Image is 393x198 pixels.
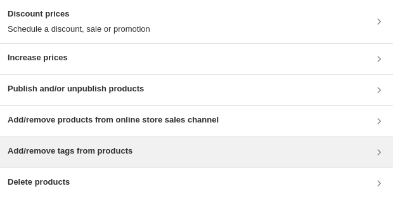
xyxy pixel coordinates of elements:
[8,23,150,36] p: Schedule a discount, sale or promotion
[8,82,144,95] h3: Publish and/or unpublish products
[8,114,219,126] h3: Add/remove products from online store sales channel
[8,145,132,157] h3: Add/remove tags from products
[8,8,150,20] h3: Discount prices
[8,51,68,64] h3: Increase prices
[8,176,70,188] h3: Delete products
